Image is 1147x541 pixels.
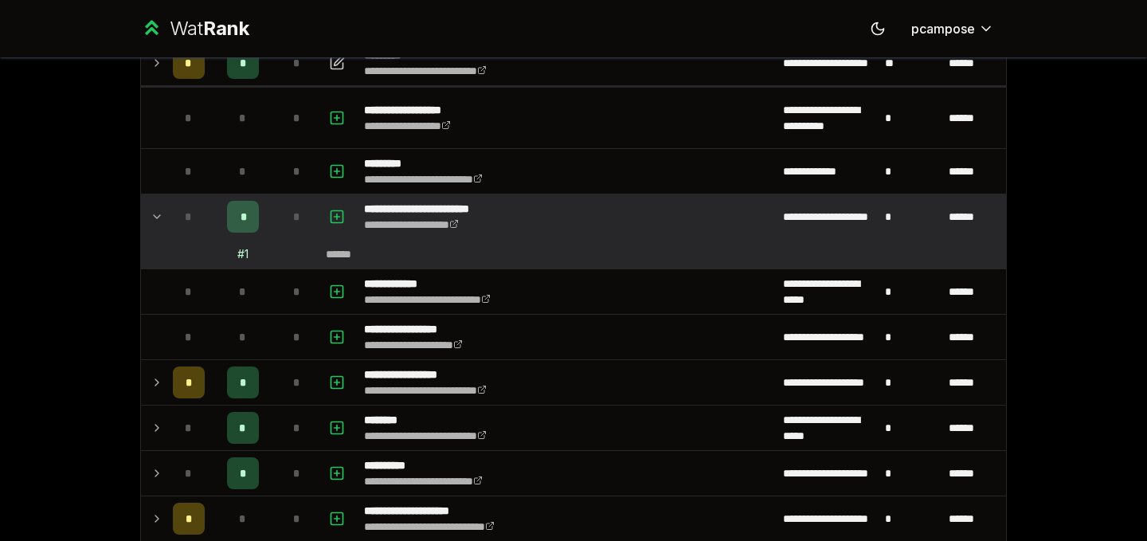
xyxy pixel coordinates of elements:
span: Rank [203,17,249,40]
div: # 1 [237,246,249,262]
span: pcampose [911,19,975,38]
a: WatRank [140,16,249,41]
div: Wat [170,16,249,41]
button: pcampose [898,14,1007,43]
